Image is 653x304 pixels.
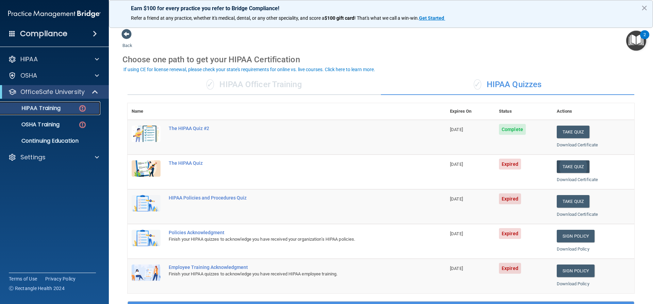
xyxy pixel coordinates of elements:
a: OfficeSafe University [8,88,99,96]
img: danger-circle.6113f641.png [78,121,87,129]
span: [DATE] [450,266,463,271]
a: Settings [8,153,99,161]
span: [DATE] [450,231,463,236]
span: Refer a friend at any practice, whether it's medical, dental, or any other speciality, and score a [131,15,324,21]
h4: Compliance [20,29,67,38]
a: Download Certificate [557,142,598,147]
a: Sign Policy [557,230,595,242]
div: Employee Training Acknowledgment [169,265,412,270]
div: Choose one path to get your HIPAA Certification [122,50,639,69]
div: 2 [643,35,646,44]
a: HIPAA [8,55,99,63]
p: OfficeSafe University [20,88,85,96]
th: Actions [553,103,634,120]
div: The HIPAA Quiz [169,160,412,166]
p: Settings [20,153,46,161]
button: Close [641,2,648,13]
span: Complete [499,124,526,135]
div: HIPAA Policies and Procedures Quiz [169,195,412,201]
button: Take Quiz [557,195,589,208]
span: Expired [499,228,521,239]
div: Finish your HIPAA quizzes to acknowledge you have received HIPAA employee training. [169,270,412,278]
a: Privacy Policy [45,275,76,282]
div: If using CE for license renewal, please check your state's requirements for online vs. live cours... [123,67,375,72]
p: OSHA Training [4,121,60,128]
th: Expires On [446,103,495,120]
span: [DATE] [450,162,463,167]
img: danger-circle.6113f641.png [78,104,87,113]
a: Download Policy [557,246,589,252]
span: Expired [499,263,521,274]
button: If using CE for license renewal, please check your state's requirements for online vs. live cours... [122,66,376,73]
div: The HIPAA Quiz #2 [169,126,412,131]
a: Get Started [419,15,445,21]
th: Name [128,103,165,120]
span: Expired [499,159,521,170]
th: Status [495,103,553,120]
strong: $100 gift card [324,15,354,21]
p: HIPAA [20,55,38,63]
button: Take Quiz [557,160,589,173]
p: OSHA [20,71,37,80]
span: ✓ [206,79,214,90]
div: HIPAA Quizzes [381,75,634,95]
img: PMB logo [8,7,101,21]
p: HIPAA Training [4,105,61,112]
a: Download Certificate [557,177,598,182]
button: Take Quiz [557,126,589,138]
a: OSHA [8,71,99,80]
a: Download Certificate [557,212,598,217]
div: HIPAA Officer Training [128,75,381,95]
span: [DATE] [450,127,463,132]
a: Terms of Use [9,275,37,282]
div: Finish your HIPAA quizzes to acknowledge you have received your organization’s HIPAA policies. [169,235,412,243]
strong: Get Started [419,15,444,21]
div: Policies Acknowledgment [169,230,412,235]
span: ✓ [474,79,481,90]
span: Expired [499,193,521,204]
button: Open Resource Center, 2 new notifications [626,31,646,51]
span: ! That's what we call a win-win. [354,15,419,21]
a: Sign Policy [557,265,595,277]
span: Ⓒ Rectangle Health 2024 [9,285,65,292]
p: Earn $100 for every practice you refer to Bridge Compliance! [131,5,631,12]
a: Back [122,35,132,48]
a: Download Policy [557,281,589,286]
span: [DATE] [450,196,463,202]
p: Continuing Education [4,138,97,144]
